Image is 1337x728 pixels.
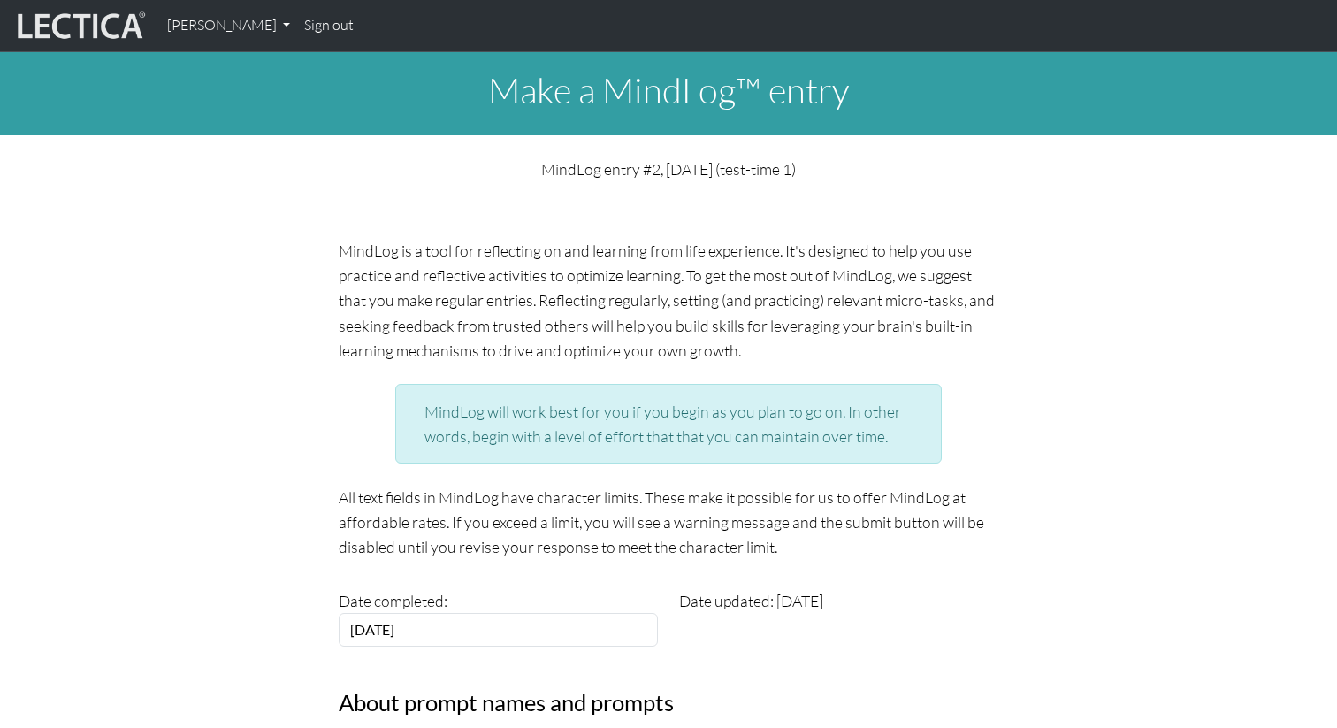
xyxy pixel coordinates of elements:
div: Date updated: [DATE] [668,588,1009,647]
a: Sign out [297,7,361,44]
img: lecticalive [13,9,146,42]
a: [PERSON_NAME] [160,7,297,44]
div: MindLog will work best for you if you begin as you plan to go on. In other words, begin with a le... [395,384,942,464]
p: MindLog is a tool for reflecting on and learning from life experience. It's designed to help you ... [339,238,998,363]
label: Date completed: [339,588,447,613]
p: All text fields in MindLog have character limits. These make it possible for us to offer MindLog ... [339,485,998,559]
h3: About prompt names and prompts [339,689,998,717]
p: MindLog entry #2, [DATE] (test-time 1) [339,157,998,181]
